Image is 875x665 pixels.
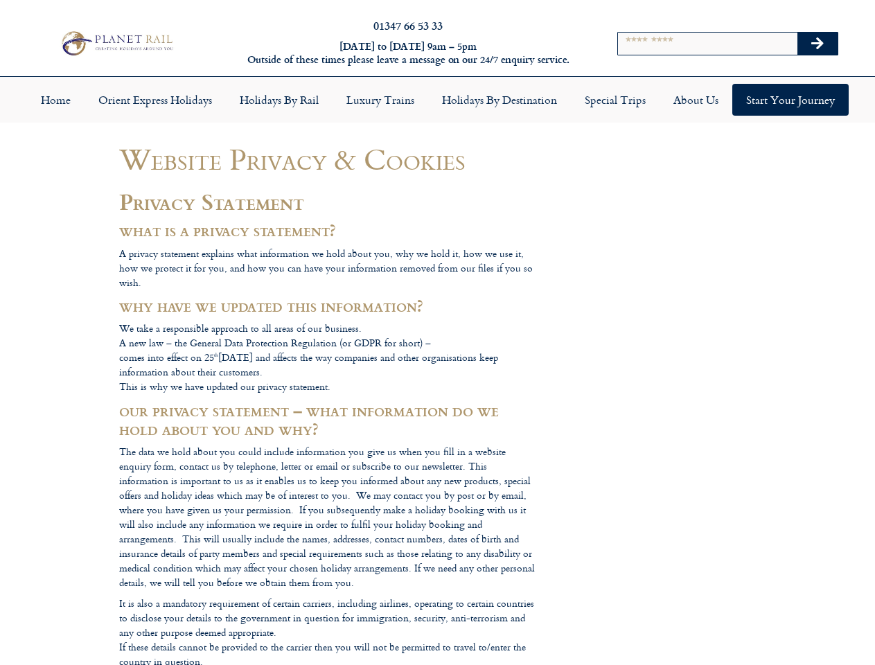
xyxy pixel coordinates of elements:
[119,321,535,393] p: We take a responsible approach to all areas of our business. A new law – the General Data Protect...
[7,84,868,116] nav: Menu
[660,84,732,116] a: About Us
[428,84,571,116] a: Holidays by Destination
[119,296,535,314] h2: why have we updated this information?
[119,400,535,438] h2: our privacy statement – what information do we hold about you and why?
[119,444,535,589] p: The data we hold about you could include information you give us when you fill in a website enqui...
[732,84,849,116] a: Start your Journey
[119,184,304,218] strong: Privacy Statement
[57,28,176,57] img: Planet Rail Train Holidays Logo
[797,33,838,55] button: Search
[119,246,535,290] p: A privacy statement explains what information we hold about you, why we hold it, how we use it, h...
[226,84,333,116] a: Holidays by Rail
[237,40,580,66] h6: [DATE] to [DATE] 9am – 5pm Outside of these times please leave a message on our 24/7 enquiry serv...
[27,84,85,116] a: Home
[119,220,535,239] h2: what is a privacy statement?
[119,143,535,175] h1: Website Privacy & Cookies
[333,84,428,116] a: Luxury Trains
[571,84,660,116] a: Special Trips
[373,17,443,33] a: 01347 66 53 33
[214,352,218,360] sup: th
[85,84,226,116] a: Orient Express Holidays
